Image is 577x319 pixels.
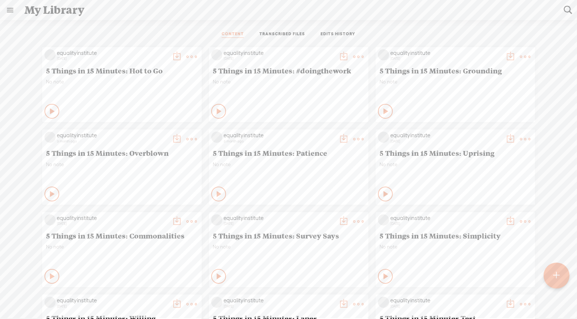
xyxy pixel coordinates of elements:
[46,161,198,168] span: No note
[57,221,168,226] div: [DATE]
[211,49,222,60] img: videoLoading.png
[44,297,56,308] img: videoLoading.png
[391,304,502,309] div: [DATE]
[46,148,198,157] span: 5 Things in 15 Minutes: Overblown
[57,56,168,61] div: [DATE]
[57,132,168,139] div: equalityinstitute
[46,244,198,250] span: No note
[391,214,502,222] div: equalityinstitute
[391,49,502,57] div: equalityinstitute
[213,161,364,168] span: No note
[44,132,56,143] img: videoLoading.png
[57,214,168,222] div: equalityinstitute
[224,56,335,61] div: [DATE]
[391,132,502,139] div: equalityinstitute
[378,297,389,308] img: videoLoading.png
[46,231,198,240] span: 5 Things in 15 Minutes: Commonalities
[224,221,335,226] div: [DATE]
[57,304,168,309] div: [DATE]
[224,49,335,57] div: equalityinstitute
[380,231,531,240] span: 5 Things in 15 Minutes: Simplicity
[222,31,244,38] a: CONTENT
[224,304,335,309] div: [DATE]
[46,79,198,85] span: No note
[378,49,389,60] img: videoLoading.png
[380,66,531,75] span: 5 Things in 15 Minutes: Grounding
[57,297,168,304] div: equalityinstitute
[57,49,168,57] div: equalityinstitute
[46,66,198,75] span: 5 Things in 15 Minutes: Hot to Go
[211,132,222,143] img: videoLoading.png
[44,214,56,226] img: videoLoading.png
[213,79,364,85] span: No note
[57,139,168,144] div: a month ago
[321,31,355,38] a: EDITS HISTORY
[391,139,502,144] div: [DATE]
[224,297,335,304] div: equalityinstitute
[213,244,364,250] span: No note
[211,214,222,226] img: videoLoading.png
[211,297,222,308] img: videoLoading.png
[378,132,389,143] img: videoLoading.png
[391,56,502,61] div: [DATE]
[380,79,531,85] span: No note
[224,139,335,144] div: a month ago
[213,231,364,240] span: 5 Things in 15 Minutes: Survey Says
[213,66,364,75] span: 5 Things in 15 Minutes: #doingthework
[259,31,305,38] a: TRANSCRIBED FILES
[213,148,364,157] span: 5 Things in 15 Minutes: Patience
[391,297,502,304] div: equalityinstitute
[380,244,531,250] span: No note
[19,0,558,20] div: My Library
[224,132,335,139] div: equalityinstitute
[224,214,335,222] div: equalityinstitute
[378,214,389,226] img: videoLoading.png
[380,148,531,157] span: 5 Things in 15 Minutes: Uprising
[391,221,502,226] div: [DATE]
[44,49,56,60] img: videoLoading.png
[380,161,531,168] span: No note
